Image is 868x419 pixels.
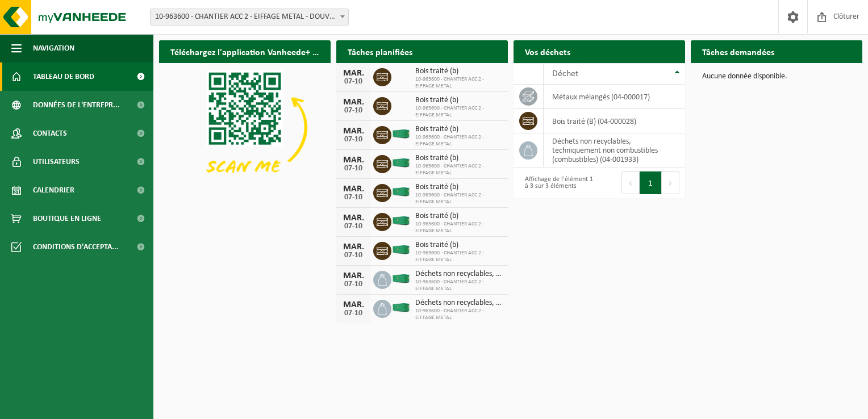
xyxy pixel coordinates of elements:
div: 07-10 [342,107,365,115]
div: MAR. [342,69,365,78]
div: 07-10 [342,78,365,86]
div: 07-10 [342,194,365,202]
span: 10-963600 - CHANTIER ACC 2 - EIFFAGE METAL [415,134,502,148]
span: Conditions d'accepta... [33,233,119,261]
h2: Tâches planifiées [336,40,424,62]
span: Déchets non recyclables, techniquement non combustibles (combustibles) [415,270,502,279]
h2: Vos déchets [514,40,582,62]
td: métaux mélangés (04-000017) [544,85,685,109]
span: Bois traité (b) [415,154,502,163]
div: MAR. [342,98,365,107]
span: 10-963600 - CHANTIER ACC 2 - EIFFAGE METAL [415,250,502,263]
td: déchets non recyclables, techniquement non combustibles (combustibles) (04-001933) [544,133,685,167]
span: Contacts [33,119,67,148]
div: Affichage de l'élément 1 à 3 sur 3 éléments [519,170,594,195]
span: Bois traité (b) [415,212,502,221]
button: 1 [640,171,662,194]
div: MAR. [342,271,365,280]
span: Tableau de bord [33,62,94,91]
img: HK-XC-40-GN-00 [391,274,411,284]
td: bois traité (B) (04-000028) [544,109,685,133]
button: Previous [621,171,640,194]
span: Calendrier [33,176,74,204]
span: 10-963600 - CHANTIER ACC 2 - EIFFAGE METAL [415,163,502,177]
span: Utilisateurs [33,148,80,176]
img: HK-XC-40-GN-00 [391,216,411,226]
div: MAR. [342,127,365,136]
div: MAR. [342,300,365,309]
span: 10-963600 - CHANTIER ACC 2 - EIFFAGE METAL - DOUVRIN [151,9,348,25]
span: Navigation [33,34,74,62]
div: MAR. [342,213,365,223]
p: Aucune donnée disponible. [702,73,851,81]
div: 07-10 [342,252,365,259]
img: Download de VHEPlus App [159,63,331,192]
button: Next [662,171,679,194]
span: Déchets non recyclables, techniquement non combustibles (combustibles) [415,299,502,308]
span: 10-963600 - CHANTIER ACC 2 - EIFFAGE METAL [415,105,502,119]
img: HK-XC-40-GN-00 [391,158,411,168]
span: Données de l'entrepr... [33,91,120,119]
div: 07-10 [342,165,365,173]
span: 10-963600 - CHANTIER ACC 2 - EIFFAGE METAL [415,192,502,206]
div: MAR. [342,156,365,165]
img: HK-XC-40-GN-00 [391,303,411,313]
div: 07-10 [342,136,365,144]
img: HK-XC-40-GN-00 [391,187,411,197]
span: Bois traité (b) [415,183,502,192]
h2: Tâches demandées [691,40,786,62]
span: Déchet [552,69,578,78]
span: Bois traité (b) [415,67,502,76]
div: MAR. [342,185,365,194]
span: 10-963600 - CHANTIER ACC 2 - EIFFAGE METAL [415,221,502,234]
span: Bois traité (b) [415,96,502,105]
span: 10-963600 - CHANTIER ACC 2 - EIFFAGE METAL [415,76,502,90]
span: 10-963600 - CHANTIER ACC 2 - EIFFAGE METAL [415,308,502,321]
span: Bois traité (b) [415,241,502,250]
span: 10-963600 - CHANTIER ACC 2 - EIFFAGE METAL - DOUVRIN [150,9,349,26]
h2: Téléchargez l'application Vanheede+ maintenant! [159,40,331,62]
img: HK-XC-40-GN-00 [391,129,411,139]
div: 07-10 [342,223,365,231]
span: Boutique en ligne [33,204,101,233]
div: 07-10 [342,309,365,317]
iframe: chat widget [6,394,190,419]
span: 10-963600 - CHANTIER ACC 2 - EIFFAGE METAL [415,279,502,292]
div: MAR. [342,242,365,252]
img: HK-XC-40-GN-00 [391,245,411,255]
span: Bois traité (b) [415,125,502,134]
div: 07-10 [342,280,365,288]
